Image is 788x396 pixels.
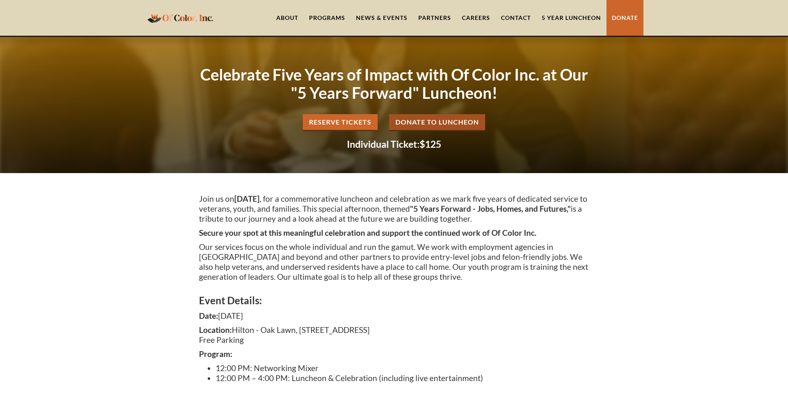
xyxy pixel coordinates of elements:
div: Programs [309,14,345,22]
p: Join us on , for a commemorative luncheon and celebration as we mark five years of dedicated serv... [199,194,589,224]
a: Donate to Luncheon [389,114,485,131]
strong: Secure your spot at this meaningful celebration and support the continued work of Of Color Inc. [199,228,536,237]
p: [DATE] [199,311,589,321]
a: Reserve Tickets [303,114,378,131]
h2: $125 [199,139,589,149]
li: 12:00 PM – 4:00 PM: Luncheon & Celebration (including live entertainment) [216,373,589,383]
strong: Event Details: [199,294,262,306]
strong: "5 Years Forward - Jobs, Homes, and Futures," [410,204,571,213]
strong: Celebrate Five Years of Impact with Of Color Inc. at Our "5 Years Forward" Luncheon! [200,65,588,102]
p: Hilton - Oak Lawn, [STREET_ADDRESS] Free Parking [199,325,589,345]
strong: [DATE] [234,194,260,203]
strong: Individual Ticket: [347,138,420,150]
li: 12:00 PM: Networking Mixer [216,363,589,373]
strong: Program: [199,349,232,359]
strong: Date: [199,311,218,320]
p: Our services focus on the whole individual and run the gamut. We work with employment agencies in... [199,242,589,282]
strong: Location: [199,325,232,335]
